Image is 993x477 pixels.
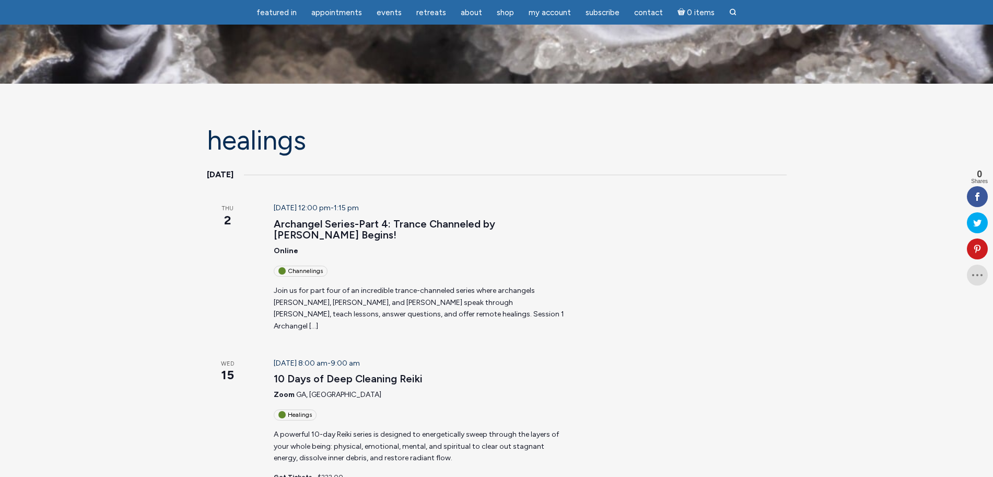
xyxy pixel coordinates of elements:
[296,390,381,399] span: GA, [GEOGRAPHIC_DATA]
[274,359,360,368] time: -
[207,205,249,213] span: Thu
[628,3,669,23] a: Contact
[677,8,687,17] i: Cart
[416,8,446,17] span: Retreats
[671,2,721,23] a: Cart0 items
[274,390,295,399] span: Zoom
[634,8,663,17] span: Contact
[274,285,569,333] p: Join us for part four of an incredible trance-channeled series where archangels [PERSON_NAME], [P...
[207,126,787,155] h1: Healings
[207,360,249,369] span: Wed
[971,179,988,184] span: Shares
[331,359,360,368] span: 9:00 am
[207,211,249,229] span: 2
[334,203,359,212] span: 1:15 pm
[274,203,331,212] span: [DATE] 12:00 pm
[207,168,233,181] time: [DATE]
[311,8,362,17] span: Appointments
[274,410,317,421] div: Healings
[274,203,359,212] time: -
[522,3,577,23] a: My Account
[971,169,988,179] span: 0
[274,266,328,277] div: Channelings
[250,3,303,23] a: featured in
[454,3,488,23] a: About
[274,246,298,255] span: Online
[461,8,482,17] span: About
[207,366,249,384] span: 15
[490,3,520,23] a: Shop
[529,8,571,17] span: My Account
[586,8,620,17] span: Subscribe
[687,9,715,17] span: 0 items
[370,3,408,23] a: Events
[274,359,328,368] span: [DATE] 8:00 am
[377,8,402,17] span: Events
[305,3,368,23] a: Appointments
[497,8,514,17] span: Shop
[579,3,626,23] a: Subscribe
[274,218,495,242] a: Archangel Series-Part 4: Trance Channeled by [PERSON_NAME] Begins!
[410,3,452,23] a: Retreats
[274,429,569,464] p: A powerful 10-day Reiki series is designed to energetically sweep through the layers of your whol...
[274,372,423,385] a: 10 Days of Deep Cleaning Reiki
[256,8,297,17] span: featured in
